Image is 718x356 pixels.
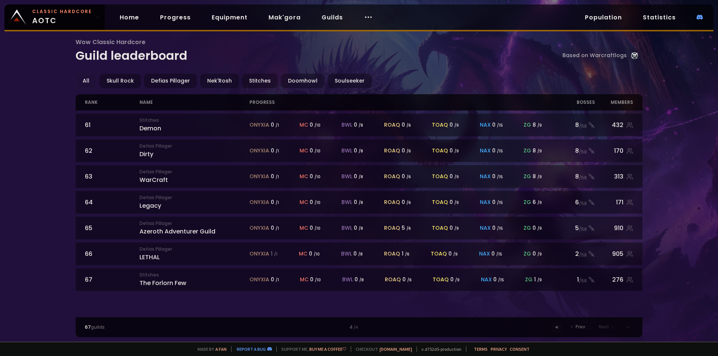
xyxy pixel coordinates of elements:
[533,121,542,129] div: 8
[631,52,638,59] img: Warcraftlog
[76,242,643,265] a: 66Defias PillagerLETHALonyxia 1 /1mc 0 /10bwl 0 /8roaq 1 /6toaq 0 /9nax 0 /15zg 0 /92/58905
[384,121,400,129] span: roaq
[579,226,587,233] small: / 58
[310,121,320,129] div: 0
[524,121,531,129] span: zg
[551,95,595,110] div: Bosses
[402,276,412,284] div: 0
[242,74,278,88] div: Stitches
[599,324,609,330] span: Next
[579,252,587,259] small: / 58
[480,224,491,232] span: nax
[310,147,320,155] div: 0
[524,250,531,258] span: zg
[454,148,459,154] small: / 9
[537,123,542,128] small: / 9
[492,147,503,155] div: 0
[579,174,587,181] small: / 58
[114,10,145,25] a: Home
[353,250,363,258] div: 0
[384,224,400,232] span: roaq
[249,173,269,180] span: onyxia
[533,198,542,206] div: 6
[139,117,249,124] small: Stitches
[341,121,352,129] span: bwl
[271,121,279,129] div: 0
[76,191,643,214] a: 64Defias PillagerLegacyonyxia 0 /1mc 0 /10bwl 0 /8roaq 0 /6toaq 0 /9nax 0 /15zg 6 /96/58171
[249,121,269,129] span: onyxia
[249,95,551,110] div: progress
[341,173,352,180] span: bwl
[310,276,321,284] div: 0
[354,224,363,232] div: 0
[354,121,363,129] div: 0
[525,276,533,284] span: zg
[402,250,409,258] div: 1
[384,147,400,155] span: roaq
[354,173,363,180] div: 0
[432,121,448,129] span: toaq
[139,272,249,288] div: The Forlorn Few
[249,276,269,284] span: onyxia
[144,74,197,88] div: Defias Pillager
[85,172,140,181] div: 63
[76,268,643,291] a: 67StitchesThe Forlorn Fewonyxia 0 /1mc 0 /10bwl 0 /8roaq 0 /6toaq 0 /9nax 0 /15zg 1 /91/58276
[300,276,309,284] span: mc
[496,251,502,257] small: / 15
[497,123,503,128] small: / 15
[314,123,320,128] small: / 10
[537,174,542,180] small: / 9
[310,224,320,232] div: 0
[481,276,492,284] span: nax
[551,275,595,284] div: 1
[449,224,459,232] div: 0
[85,198,140,207] div: 64
[300,198,308,206] span: mc
[449,173,459,180] div: 0
[551,146,595,155] div: 8
[405,251,409,257] small: / 6
[402,224,411,232] div: 5
[139,168,249,175] small: Defias Pillager
[480,173,491,180] span: nax
[276,277,279,283] small: / 1
[492,198,503,206] div: 0
[433,276,449,284] span: toaq
[524,198,531,206] span: zg
[537,277,542,283] small: / 9
[595,249,633,259] div: 905
[450,276,460,284] div: 0
[579,149,587,155] small: / 58
[448,250,458,258] div: 0
[76,165,643,188] a: 63Defias PillagerWarCraftonyxia 0 /1mc 0 /10bwl 0 /8roaq 0 /6toaq 0 /9nax 0 /15zg 8 /98/58313
[76,139,643,162] a: 62Defias PillagerDirtyonyxia 0 /1mc 0 /10bwl 0 /8roaq 0 /6toaq 0 /9nax 0 /15zg 8 /98/58170
[551,249,595,259] div: 2
[510,346,530,352] a: Consent
[355,276,364,284] div: 0
[328,74,372,88] div: Soulseeker
[454,174,459,180] small: / 9
[480,147,491,155] span: nax
[359,226,363,231] small: / 8
[579,10,628,25] a: Population
[237,346,266,352] a: Report a bug
[139,272,249,278] small: Stitches
[139,194,249,210] div: Legacy
[85,324,222,331] div: guilds
[455,277,460,283] small: / 9
[139,220,249,236] div: Azeroth Adventurer Guild
[314,200,320,205] small: / 10
[249,147,269,155] span: onyxia
[497,174,503,180] small: / 15
[579,200,587,207] small: / 58
[497,148,503,154] small: / 15
[432,173,448,180] span: toaq
[139,143,249,149] small: Defias Pillager
[491,346,507,352] a: Privacy
[384,198,400,206] span: roaq
[524,224,531,232] span: zg
[595,146,633,155] div: 170
[480,121,491,129] span: nax
[402,147,411,155] div: 0
[353,325,358,331] small: / 4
